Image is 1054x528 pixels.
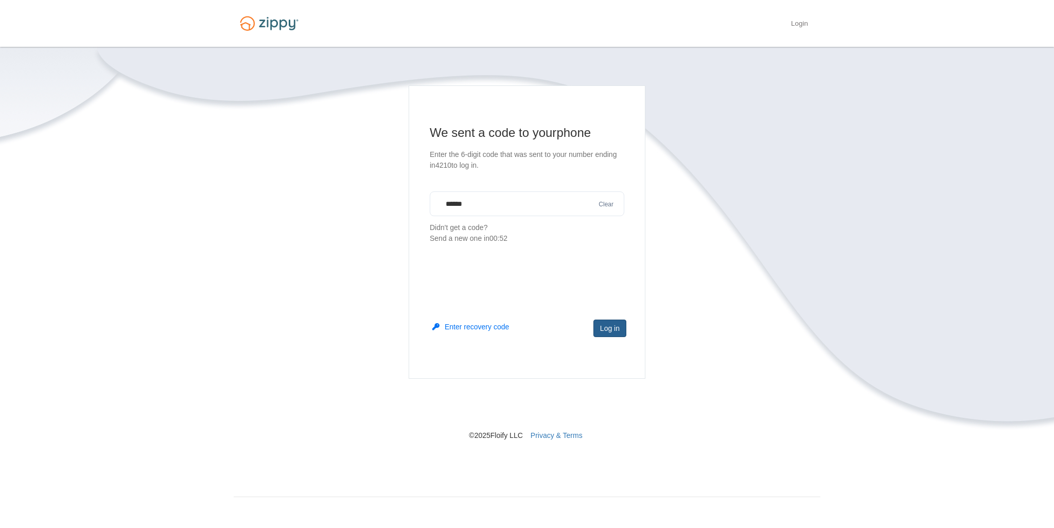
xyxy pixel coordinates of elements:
[234,379,820,441] nav: © 2025 Floify LLC
[430,222,624,244] p: Didn't get a code?
[791,20,808,30] a: Login
[430,233,624,244] div: Send a new one in 00:52
[234,11,305,36] img: Logo
[593,320,626,337] button: Log in
[430,149,624,171] p: Enter the 6-digit code that was sent to your number ending in 4210 to log in.
[432,322,509,332] button: Enter recovery code
[531,431,583,439] a: Privacy & Terms
[430,125,624,141] h1: We sent a code to your phone
[595,200,617,209] button: Clear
